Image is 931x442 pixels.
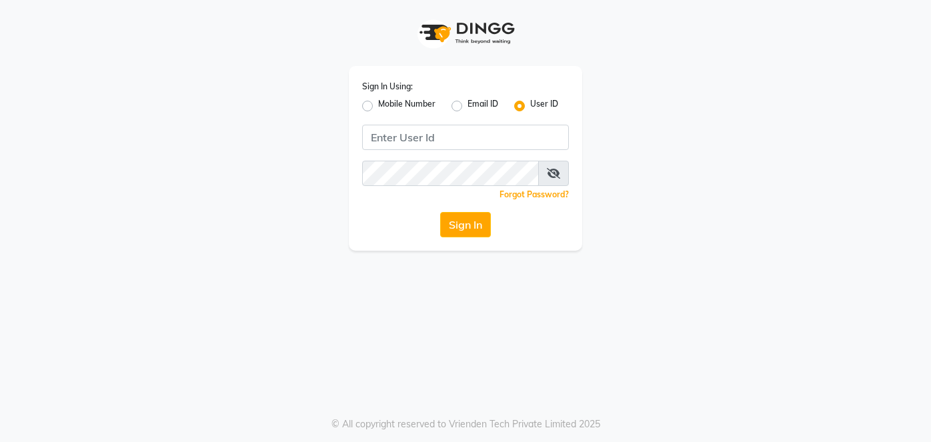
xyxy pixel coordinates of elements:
[468,98,498,114] label: Email ID
[412,13,519,53] img: logo1.svg
[362,161,539,186] input: Username
[500,189,569,199] a: Forgot Password?
[362,81,413,93] label: Sign In Using:
[440,212,491,237] button: Sign In
[362,125,569,150] input: Username
[378,98,435,114] label: Mobile Number
[530,98,558,114] label: User ID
